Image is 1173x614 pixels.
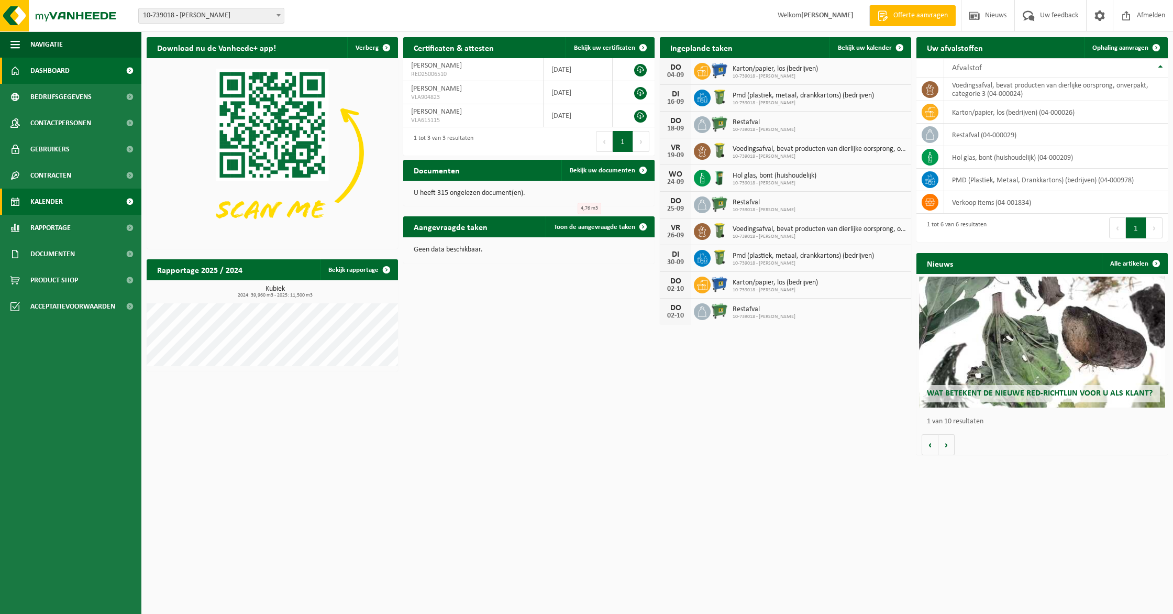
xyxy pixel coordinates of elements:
button: Volgende [938,434,955,455]
td: [DATE] [544,104,612,127]
img: WB-0660-HPE-BE-01 [711,61,728,79]
img: WB-0140-HPE-GN-01 [711,168,728,186]
div: 16-09 [665,98,686,106]
p: 1 van 10 resultaten [927,418,1163,425]
a: Alle artikelen [1102,253,1167,274]
span: Voedingsafval, bevat producten van dierlijke oorsprong, onverpakt, categorie 3 [733,145,906,153]
span: Pmd (plastiek, metaal, drankkartons) (bedrijven) [733,92,874,100]
span: 10-739018 - [PERSON_NAME] [733,153,906,160]
span: Kalender [30,189,63,215]
span: 10-739018 - [PERSON_NAME] [733,260,874,267]
img: WB-0140-HPE-GN-50 [711,222,728,239]
span: Ophaling aanvragen [1092,45,1148,51]
span: Restafval [733,305,795,314]
div: DO [665,63,686,72]
span: 10-739018 - RESTO BERTRAND - NUKERKE [139,8,284,23]
span: 10-739018 - [PERSON_NAME] [733,180,816,187]
div: DI [665,90,686,98]
span: Documenten [30,241,75,267]
span: [PERSON_NAME] [411,62,462,70]
span: Karton/papier, los (bedrijven) [733,279,818,287]
span: Dashboard [30,58,70,84]
button: Vorige [922,434,938,455]
div: 02-10 [665,286,686,293]
span: 10-739018 - [PERSON_NAME] [733,287,818,293]
span: Wat betekent de nieuwe RED-richtlijn voor u als klant? [927,389,1153,398]
div: DO [665,197,686,205]
div: 24-09 [665,179,686,186]
h2: Rapportage 2025 / 2024 [147,259,253,280]
div: 02-10 [665,312,686,320]
div: WO [665,170,686,179]
span: Contracten [30,162,71,189]
a: Bekijk uw documenten [561,160,654,181]
h2: Aangevraagde taken [403,216,498,237]
img: Download de VHEPlus App [147,58,398,247]
img: WB-0660-HPE-GN-01 [711,195,728,213]
div: VR [665,224,686,232]
span: VLA904823 [411,93,535,102]
div: 25-09 [665,205,686,213]
span: 10-739018 - [PERSON_NAME] [733,73,818,80]
a: Bekijk uw kalender [829,37,910,58]
span: Verberg [356,45,379,51]
span: 10-739018 - [PERSON_NAME] [733,127,795,133]
td: hol glas, bont (huishoudelijk) (04-000209) [944,146,1168,169]
span: RED25006510 [411,70,535,79]
span: 10-739018 - RESTO BERTRAND - NUKERKE [138,8,284,24]
td: [DATE] [544,81,612,104]
div: 30-09 [665,259,686,266]
span: 2024: 39,960 m3 - 2025: 11,500 m3 [152,293,398,298]
a: Bekijk rapportage [320,259,397,280]
span: VLA615115 [411,116,535,125]
button: Verberg [347,37,397,58]
a: Bekijk uw certificaten [566,37,654,58]
span: Restafval [733,118,795,127]
span: Restafval [733,199,795,207]
p: U heeft 315 ongelezen document(en). [414,190,644,197]
span: Offerte aanvragen [891,10,950,21]
div: DO [665,117,686,125]
a: Offerte aanvragen [869,5,956,26]
td: PMD (Plastiek, Metaal, Drankkartons) (bedrijven) (04-000978) [944,169,1168,191]
img: WB-0660-HPE-GN-01 [711,115,728,133]
span: Gebruikers [30,136,70,162]
span: Toon de aangevraagde taken [554,224,635,231]
button: Previous [1109,217,1126,238]
img: WB-0240-HPE-GN-50 [711,248,728,266]
span: Bekijk uw certificaten [574,45,635,51]
span: Hol glas, bont (huishoudelijk) [733,172,816,180]
button: Next [1146,217,1163,238]
button: 1 [613,131,633,152]
div: DI [665,250,686,259]
td: restafval (04-000029) [944,124,1168,146]
span: Afvalstof [952,64,982,72]
span: 10-739018 - [PERSON_NAME] [733,100,874,106]
h2: Documenten [403,160,470,180]
div: 26-09 [665,232,686,239]
h2: Ingeplande taken [660,37,743,58]
button: Previous [596,131,613,152]
span: Bekijk uw documenten [570,167,635,174]
h2: Download nu de Vanheede+ app! [147,37,286,58]
p: Geen data beschikbaar. [414,246,644,254]
span: Voedingsafval, bevat producten van dierlijke oorsprong, onverpakt, categorie 3 [733,225,906,234]
h2: Nieuws [916,253,964,273]
div: 1 tot 6 van 6 resultaten [922,216,987,239]
span: Bedrijfsgegevens [30,84,92,110]
span: Contactpersonen [30,110,91,136]
span: 10-739018 - [PERSON_NAME] [733,234,906,240]
div: 1 tot 3 van 3 resultaten [408,130,473,153]
span: 10-739018 - [PERSON_NAME] [733,207,795,213]
span: 10-739018 - [PERSON_NAME] [733,314,795,320]
a: Wat betekent de nieuwe RED-richtlijn voor u als klant? [919,277,1165,408]
h3: Kubiek [152,286,398,298]
a: Ophaling aanvragen [1084,37,1167,58]
span: Product Shop [30,267,78,293]
strong: [PERSON_NAME] [801,12,854,19]
td: verkoop items (04-001834) [944,191,1168,214]
div: 18-09 [665,125,686,133]
span: Bekijk uw kalender [838,45,892,51]
img: WB-0660-HPE-BE-01 [711,275,728,293]
td: karton/papier, los (bedrijven) (04-000026) [944,101,1168,124]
